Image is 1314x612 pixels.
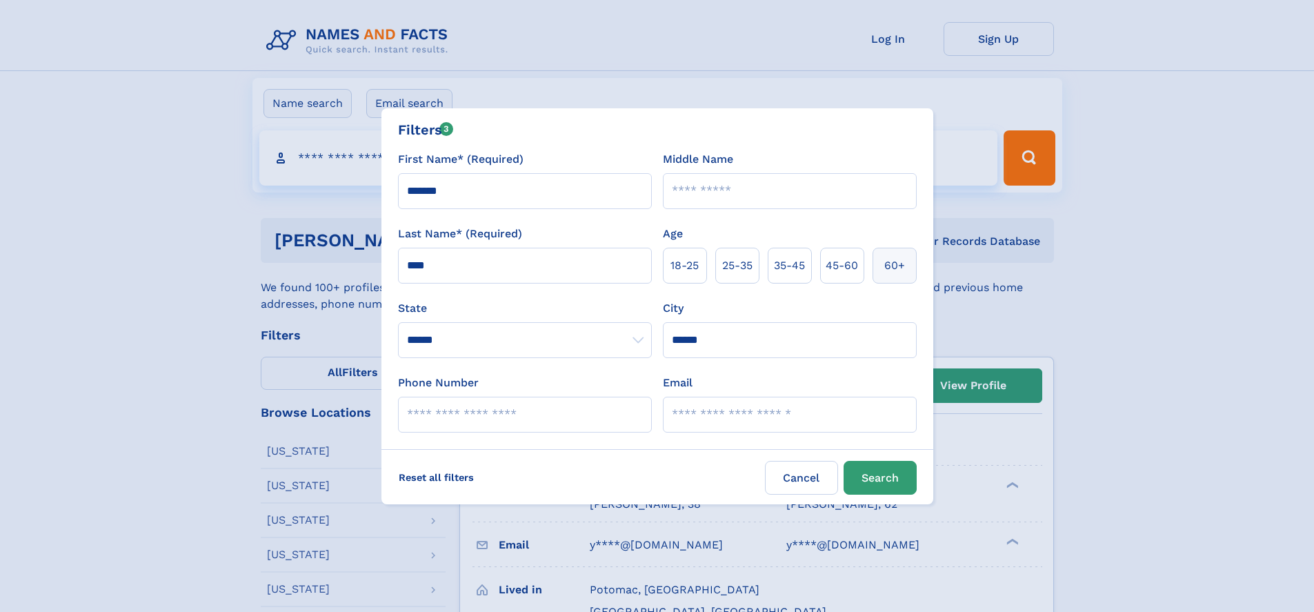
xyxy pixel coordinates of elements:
[722,257,753,274] span: 25‑35
[663,375,693,391] label: Email
[663,226,683,242] label: Age
[398,151,524,168] label: First Name* (Required)
[390,461,483,494] label: Reset all filters
[398,300,652,317] label: State
[398,375,479,391] label: Phone Number
[663,151,733,168] label: Middle Name
[884,257,905,274] span: 60+
[398,119,454,140] div: Filters
[670,257,699,274] span: 18‑25
[765,461,838,495] label: Cancel
[663,300,684,317] label: City
[398,226,522,242] label: Last Name* (Required)
[826,257,858,274] span: 45‑60
[774,257,805,274] span: 35‑45
[844,461,917,495] button: Search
